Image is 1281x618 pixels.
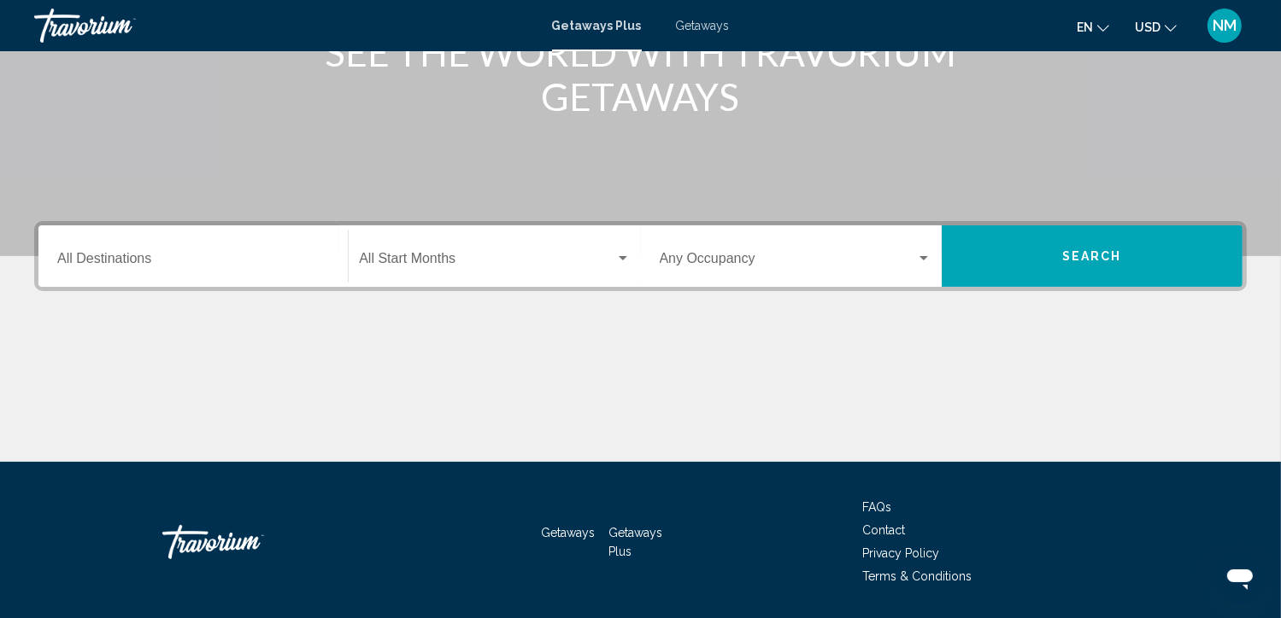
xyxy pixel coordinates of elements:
a: Terms & Conditions [862,569,972,583]
a: Privacy Policy [862,546,939,560]
a: Getaways Plus [608,526,662,558]
button: Change language [1077,15,1109,39]
a: Contact [862,523,905,537]
div: Search widget [38,225,1243,287]
button: Search [942,225,1243,287]
button: Change currency [1135,15,1177,39]
a: Travorium [162,516,333,568]
a: Travorium [34,9,535,43]
span: en [1077,20,1093,34]
a: Getaways [542,526,596,539]
button: User Menu [1202,8,1247,44]
a: Getaways [676,19,730,32]
h1: SEE THE WORLD WITH TRAVORIUM GETAWAYS [320,30,961,119]
span: USD [1135,20,1161,34]
span: Search [1062,250,1122,264]
a: Getaways Plus [552,19,642,32]
span: NM [1213,17,1237,34]
a: FAQs [862,500,891,514]
iframe: Кнопка запуска окна обмена сообщениями [1213,550,1267,604]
